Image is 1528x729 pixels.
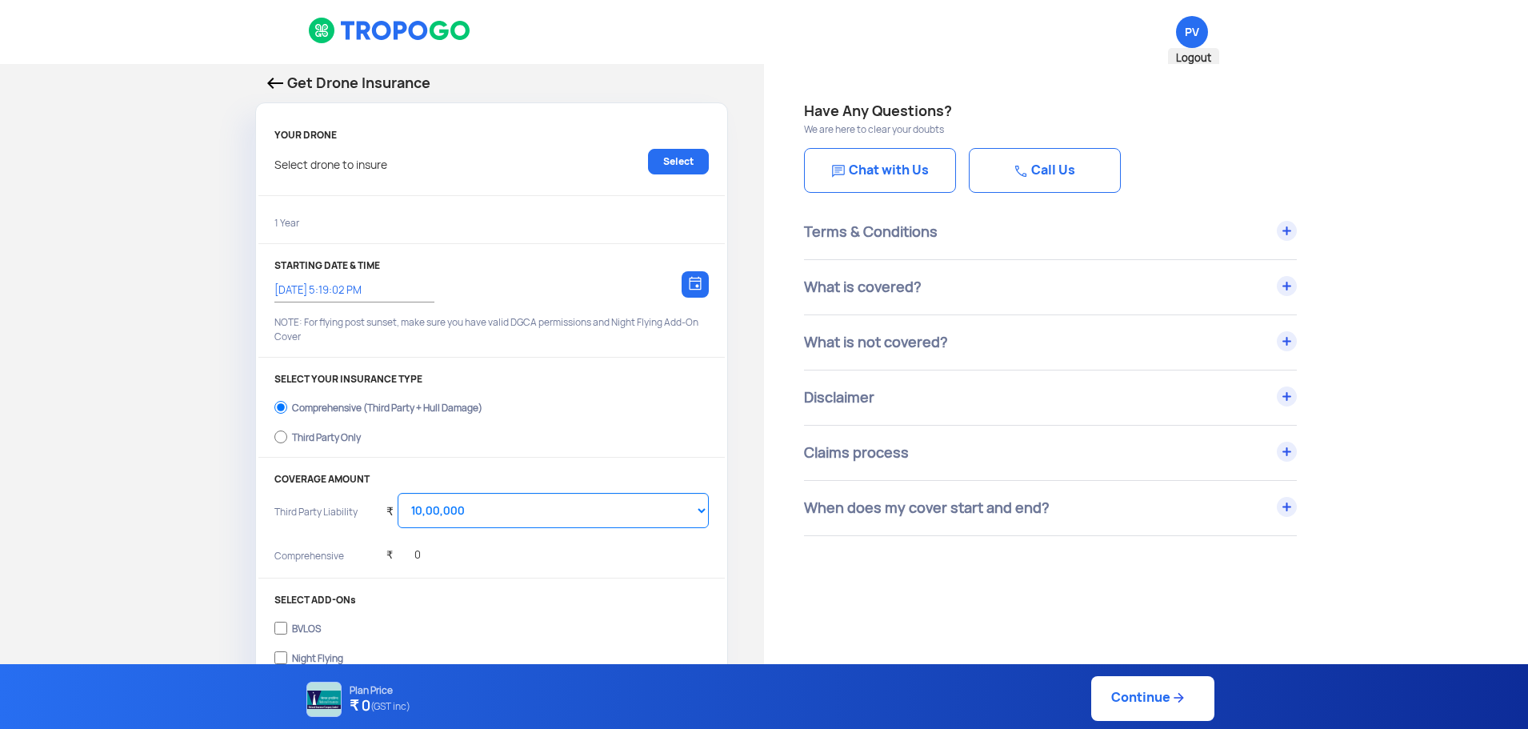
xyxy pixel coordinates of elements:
[804,260,1297,314] div: What is covered?
[689,276,702,290] img: calendar-icon
[274,595,709,606] p: SELECT ADD-ONs
[274,617,287,639] input: BVLOS
[804,481,1297,535] div: When does my cover start and end?
[308,17,472,44] img: logoHeader.svg
[274,315,709,344] p: NOTE: For flying post sunset, make sure you have valid DGCA permissions and Night Flying Add-On C...
[306,682,342,717] img: NATIONAL
[1170,690,1186,706] img: ic_arrow_forward_blue.svg
[1014,165,1027,178] img: Chat
[274,647,287,669] input: Night Flying
[804,315,1297,370] div: What is not covered?
[1176,16,1208,48] span: PRADIPTA VASKAR MUKHERJEE
[370,696,410,717] span: (GST inc)
[1168,48,1219,69] span: Logout
[386,485,394,529] div: ₹
[350,696,410,717] h4: ₹ 0
[386,529,421,573] div: ₹ 0
[292,653,343,659] div: Night Flying
[274,130,709,141] p: YOUR DRONE
[274,505,374,541] p: Third Party Liability
[1091,676,1214,721] a: Continue
[267,78,283,89] img: Back
[274,396,287,419] input: Comprehensive (Third Party + Hull Damage)
[648,149,709,174] a: Select
[274,426,287,448] input: Third Party Only
[267,72,716,94] p: Get Drone Insurance
[274,474,709,485] p: COVERAGE AMOUNT
[292,403,482,409] div: Comprehensive (Third Party + Hull Damage)
[804,205,1297,259] div: Terms & Conditions
[804,148,956,193] a: Chat with Us
[274,260,709,271] p: STARTING DATE & TIME
[804,122,1488,137] p: We are here to clear your doubts
[804,100,1488,122] h4: Have Any Questions?
[292,432,361,439] div: Third Party Only
[274,216,299,230] p: 1 Year
[274,549,374,573] p: Comprehensive
[804,371,1297,425] div: Disclaimer
[969,148,1121,193] a: Call Us
[350,685,410,696] p: Plan Price
[832,165,845,178] img: Chat
[274,149,387,174] p: Select drone to insure
[274,374,709,385] p: SELECT YOUR INSURANCE TYPE
[804,426,1297,480] div: Claims process
[292,623,321,630] div: BVLOS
